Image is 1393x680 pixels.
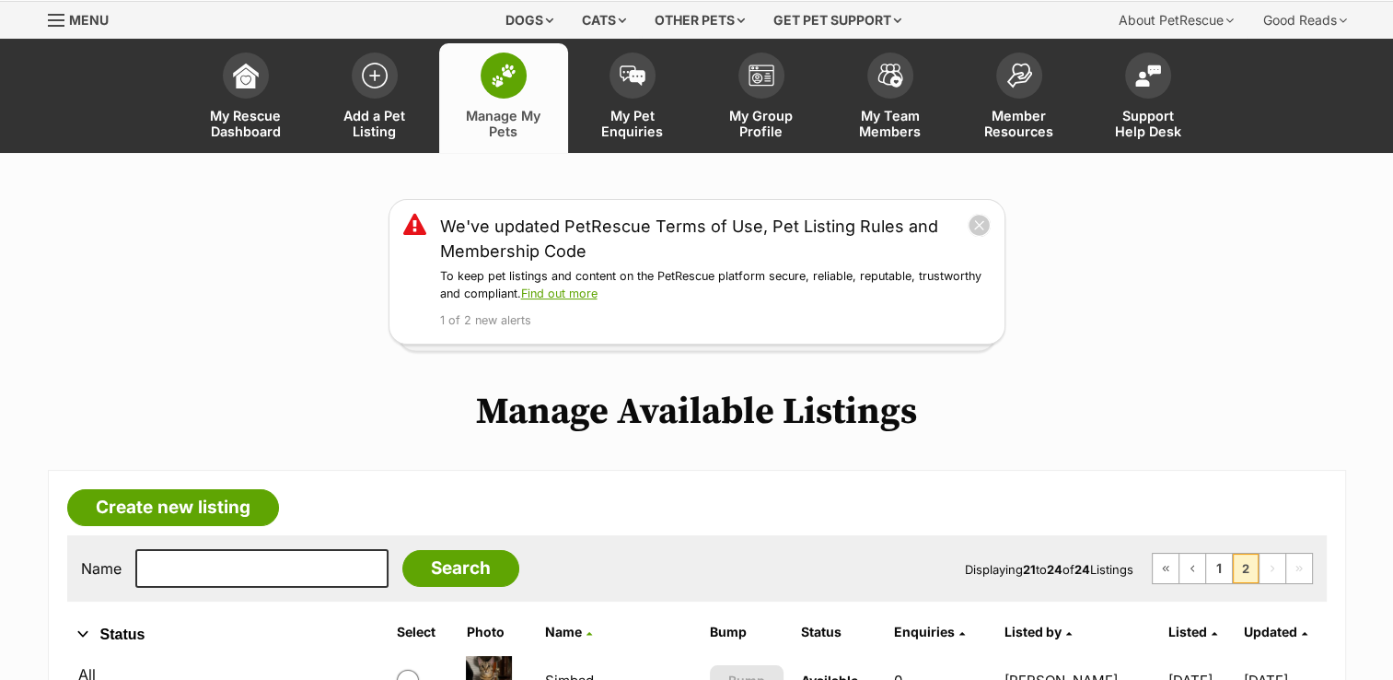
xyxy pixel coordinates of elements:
[955,43,1084,153] a: Member Resources
[545,624,582,639] span: Name
[1168,624,1217,639] a: Listed
[48,2,122,35] a: Menu
[1168,624,1207,639] span: Listed
[459,617,536,647] th: Photo
[69,12,109,28] span: Menu
[749,64,774,87] img: group-profile-icon-3fa3cf56718a62981997c0bc7e787c4b2cf8bcc04b72c1350f741eb67cf2f40e.svg
[1047,562,1062,577] strong: 24
[1260,554,1285,583] span: Next page
[720,108,803,139] span: My Group Profile
[569,2,639,39] div: Cats
[521,287,598,300] a: Find out more
[204,108,287,139] span: My Rescue Dashboard
[826,43,955,153] a: My Team Members
[1004,624,1062,639] span: Listed by
[310,43,439,153] a: Add a Pet Listing
[1153,554,1178,583] a: First page
[1206,554,1232,583] a: Page 1
[893,624,964,639] a: Enquiries
[702,617,792,647] th: Bump
[849,108,932,139] span: My Team Members
[491,64,517,88] img: manage-my-pets-icon-02211641906a0b7f246fdf0571729dbe1e7629f14944591b6c1af311fb30b64b.svg
[439,43,568,153] a: Manage My Pets
[793,617,884,647] th: Status
[978,108,1061,139] span: Member Resources
[1023,562,1036,577] strong: 21
[1179,554,1205,583] a: Previous page
[67,623,369,647] button: Status
[1152,553,1313,584] nav: Pagination
[67,489,279,526] a: Create new listing
[1074,562,1090,577] strong: 24
[568,43,697,153] a: My Pet Enquiries
[440,312,991,330] p: 1 of 2 new alerts
[1107,108,1190,139] span: Support Help Desk
[1244,624,1297,639] span: Updated
[1004,624,1072,639] a: Listed by
[333,108,416,139] span: Add a Pet Listing
[1135,64,1161,87] img: help-desk-icon-fdf02630f3aa405de69fd3d07c3f3aa587a6932b1a1747fa1d2bba05be0121f9.svg
[81,560,122,577] label: Name
[1286,554,1312,583] span: Last page
[1106,2,1247,39] div: About PetRescue
[1244,624,1307,639] a: Updated
[1250,2,1360,39] div: Good Reads
[462,108,545,139] span: Manage My Pets
[697,43,826,153] a: My Group Profile
[642,2,758,39] div: Other pets
[893,624,954,639] span: translation missing: en.admin.listings.index.attributes.enquiries
[760,2,914,39] div: Get pet support
[968,214,991,237] button: close
[440,214,968,264] a: We've updated PetRescue Terms of Use, Pet Listing Rules and Membership Code
[493,2,566,39] div: Dogs
[965,562,1133,577] span: Displaying to of Listings
[1233,554,1259,583] span: Page 2
[620,65,645,86] img: pet-enquiries-icon-7e3ad2cf08bfb03b45e93fb7055b45f3efa6380592205ae92323e6603595dc1f.svg
[591,108,674,139] span: My Pet Enquiries
[402,550,519,587] input: Search
[1006,63,1032,88] img: member-resources-icon-8e73f808a243e03378d46382f2149f9095a855e16c252ad45f914b54edf8863c.svg
[362,63,388,88] img: add-pet-listing-icon-0afa8454b4691262ce3f59096e99ab1cd57d4a30225e0717b998d2c9b9846f56.svg
[1084,43,1213,153] a: Support Help Desk
[440,268,991,303] p: To keep pet listings and content on the PetRescue platform secure, reliable, reputable, trustwort...
[181,43,310,153] a: My Rescue Dashboard
[389,617,458,647] th: Select
[233,63,259,88] img: dashboard-icon-eb2f2d2d3e046f16d808141f083e7271f6b2e854fb5c12c21221c1fb7104beca.svg
[545,624,592,639] a: Name
[877,64,903,88] img: team-members-icon-5396bd8760b3fe7c0b43da4ab00e1e3bb1a5d9ba89233759b79545d2d3fc5d0d.svg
